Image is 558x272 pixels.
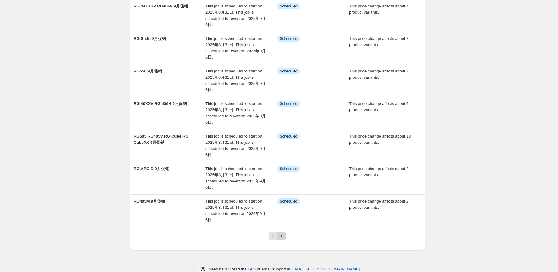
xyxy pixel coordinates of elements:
span: RG Slide 9月促销 [134,36,166,41]
span: RG ARC-D 9月促销 [134,166,169,171]
span: This price change affects about 2 product variants. [349,199,408,210]
span: This price change affects about 6 product variants. [349,101,408,112]
span: RG405M 9月促销 [134,199,165,204]
span: RG505 RG405V RG Cube RG CubeXX 9月促销 [134,134,189,145]
span: This job is scheduled to start on 2025年8月31日. This job is scheduled to revert on 2025年9月6日. [205,4,266,27]
a: FAQ [248,267,256,271]
span: This job is scheduled to start on 2025年8月31日. This job is scheduled to revert on 2025年9月6日. [205,134,266,157]
span: This job is scheduled to start on 2025年8月31日. This job is scheduled to revert on 2025年9月6日. [205,199,266,222]
span: This price change affects about 2 product variants. [349,166,408,177]
span: This job is scheduled to start on 2025年8月31日. This job is scheduled to revert on 2025年9月6日. [205,101,266,125]
span: This job is scheduled to start on 2025年8月31日. This job is scheduled to revert on 2025年9月6日. [205,166,266,190]
nav: Pagination [269,232,286,240]
span: Scheduled [280,166,298,171]
span: RG 40XXV RG 406H 9月促销 [134,101,187,106]
span: Scheduled [280,36,298,41]
span: RG 34XXSP RG406V 9月促销 [134,4,188,8]
span: Scheduled [280,199,298,204]
span: This job is scheduled to start on 2025年8月31日. This job is scheduled to revert on 2025年9月6日. [205,69,266,92]
span: Scheduled [280,4,298,9]
span: This price change affects about 13 product variants. [349,134,411,145]
span: Scheduled [280,101,298,106]
span: or email support at [256,267,291,271]
span: Scheduled [280,69,298,74]
span: Scheduled [280,134,298,139]
button: Next [277,232,286,240]
span: This job is scheduled to start on 2025年8月31日. This job is scheduled to revert on 2025年9月6日. [205,36,266,59]
span: This price change affects about 7 product variants. [349,4,408,15]
span: RG556 9月促销 [134,69,162,73]
span: Need help? Read the [209,267,248,271]
span: This price change affects about 2 product variants. [349,36,408,47]
a: [EMAIL_ADDRESS][DOMAIN_NAME] [291,267,360,271]
span: This price change affects about 2 product variants. [349,69,408,80]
